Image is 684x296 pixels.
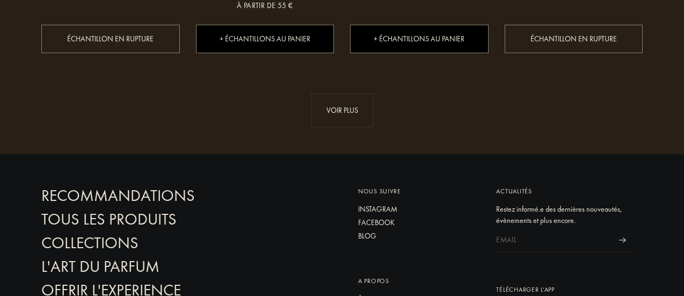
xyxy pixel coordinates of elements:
[496,186,635,196] div: Actualités
[196,25,334,53] div: + Échantillons au panier
[496,285,635,294] div: Télécharger L’app
[619,237,626,243] img: news_send.svg
[358,186,481,196] div: Nous suivre
[41,234,231,252] a: Collections
[41,257,231,276] a: L'Art du Parfum
[350,25,489,53] div: + Échantillons au panier
[358,204,481,215] a: Instagram
[358,276,481,286] div: A propos
[41,210,231,229] a: Tous les produits
[41,186,231,205] a: Recommandations
[496,228,610,252] input: Email
[311,93,374,127] div: Voir plus
[496,204,635,226] div: Restez informé.e des dernières nouveautés, évènements et plus encore.
[41,25,180,53] div: Échantillon en rupture
[358,217,481,228] a: Facebook
[358,230,481,242] a: Blog
[505,25,643,53] div: Échantillon en rupture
